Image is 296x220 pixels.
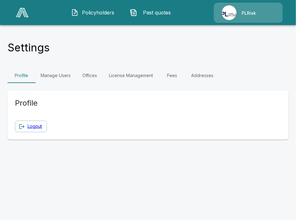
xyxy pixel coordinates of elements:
[214,3,283,23] a: Agency IconPLRisk
[242,10,256,16] p: PLRisk
[8,68,288,83] div: Settings Tabs
[15,98,123,108] h5: Profile
[71,9,79,16] img: Policyholders Icon
[130,9,137,16] img: Past quotes Icon
[76,68,104,83] a: Offices
[36,68,76,83] a: Manage Users
[8,41,50,54] h4: Settings
[8,68,36,83] a: Profile
[186,68,218,83] a: Addresses
[158,68,186,83] a: Fees
[140,9,174,16] span: Past quotes
[28,123,42,130] a: Logout
[222,5,237,20] img: Agency Icon
[66,4,120,21] button: Policyholders IconPolicyholders
[81,9,115,16] span: Policyholders
[125,4,179,21] button: Past quotes IconPast quotes
[15,121,47,132] button: Logout
[104,68,158,83] a: License Management
[16,8,28,17] img: AA Logo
